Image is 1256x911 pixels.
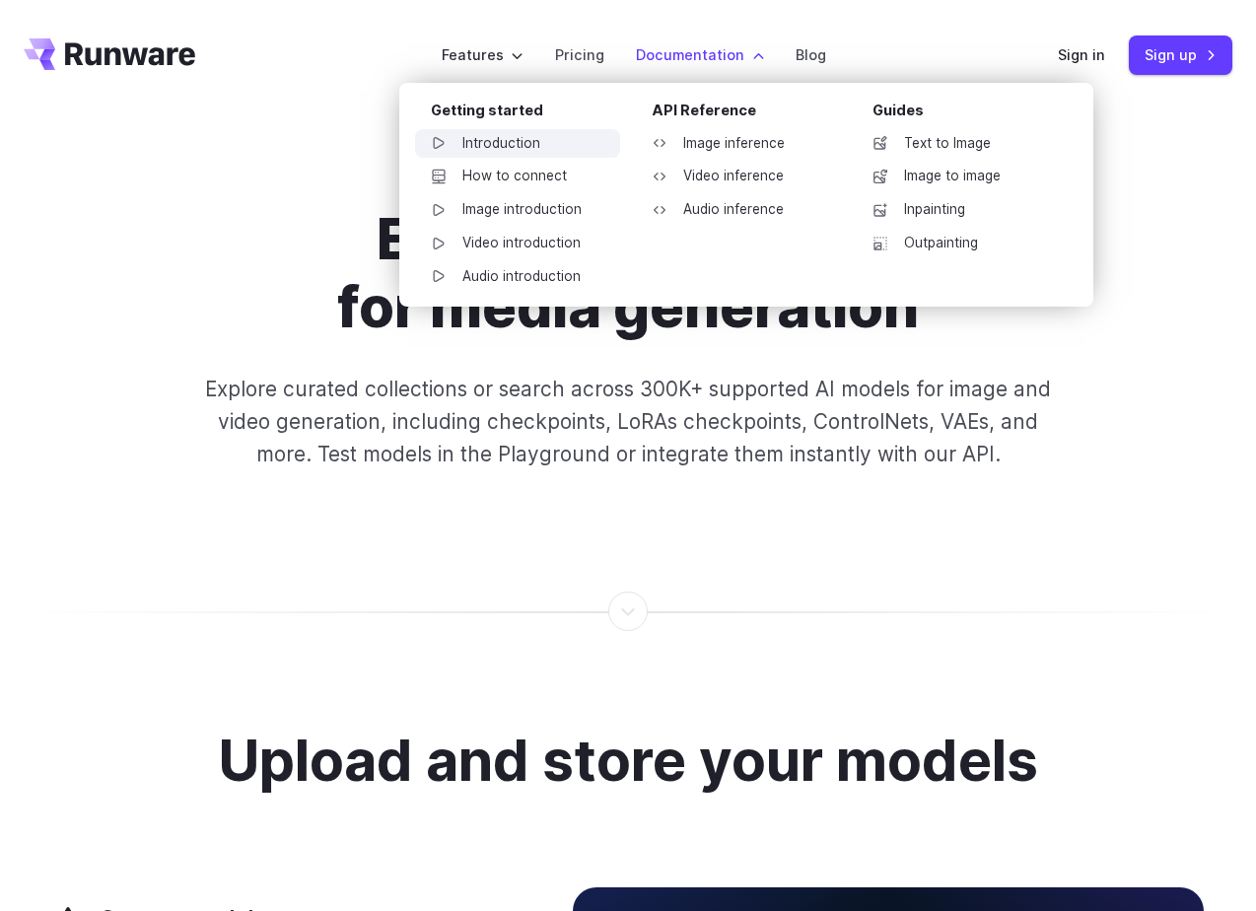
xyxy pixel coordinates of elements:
a: How to connect [415,162,620,191]
a: Sign in [1058,43,1105,66]
a: Introduction [415,129,620,159]
a: Video introduction [415,229,620,258]
label: Features [442,43,523,66]
label: Documentation [636,43,764,66]
p: Explore curated collections or search across 300K+ supported AI models for image and video genera... [205,373,1051,471]
a: Outpainting [857,229,1062,258]
a: Audio inference [636,195,841,225]
a: Audio introduction [415,262,620,292]
a: Image introduction [415,195,620,225]
a: Inpainting [857,195,1062,225]
div: API Reference [652,99,841,129]
div: Getting started [431,99,620,129]
a: Image inference [636,129,841,159]
a: Pricing [555,43,604,66]
h1: Explore AI models for media generation [145,205,1112,341]
a: Go to / [24,38,195,70]
a: Video inference [636,162,841,191]
a: Image to image [857,162,1062,191]
div: Guides [872,99,1062,129]
h2: Upload and store your models [218,730,1038,793]
a: Sign up [1129,35,1232,74]
a: Text to Image [857,129,1062,159]
a: Blog [796,43,826,66]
